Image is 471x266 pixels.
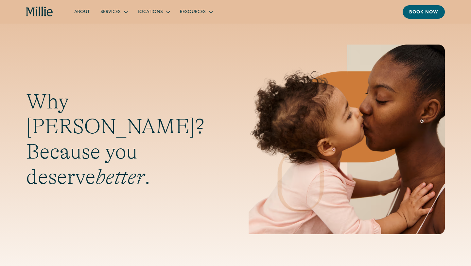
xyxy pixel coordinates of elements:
[409,9,438,16] div: Book now
[96,165,145,189] em: better
[100,9,121,16] div: Services
[26,7,53,17] a: home
[69,6,95,17] a: About
[132,6,175,17] div: Locations
[95,6,132,17] div: Services
[26,89,222,190] h1: Why [PERSON_NAME]? Because you deserve .
[180,9,206,16] div: Resources
[175,6,218,17] div: Resources
[403,5,445,19] a: Book now
[138,9,163,16] div: Locations
[249,45,445,234] img: Mother and baby sharing a kiss, highlighting the emotional bond and nurturing care at the heart o...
